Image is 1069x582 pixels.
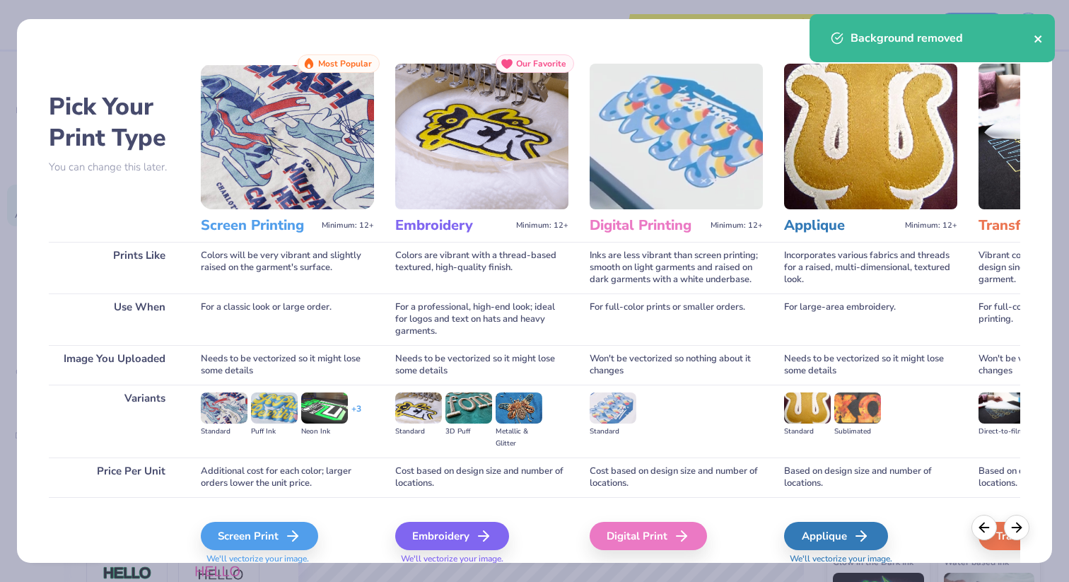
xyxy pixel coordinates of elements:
[784,522,888,550] div: Applique
[590,392,636,424] img: Standard
[395,293,568,345] div: For a professional, high-end look; ideal for logos and text on hats and heavy garments.
[851,30,1034,47] div: Background removed
[351,403,361,427] div: + 3
[516,221,568,231] span: Minimum: 12+
[201,293,374,345] div: For a classic look or large order.
[979,392,1025,424] img: Direct-to-film
[201,216,316,235] h3: Screen Printing
[49,385,180,458] div: Variants
[318,59,372,69] span: Most Popular
[201,64,374,209] img: Screen Printing
[834,426,881,438] div: Sublimated
[301,426,348,438] div: Neon Ink
[395,553,568,565] span: We'll vectorize your image.
[979,426,1025,438] div: Direct-to-film
[590,242,763,293] div: Inks are less vibrant than screen printing; smooth on light garments and raised on dark garments ...
[251,392,298,424] img: Puff Ink
[590,458,763,497] div: Cost based on design size and number of locations.
[445,426,492,438] div: 3D Puff
[201,345,374,385] div: Needs to be vectorized so it might lose some details
[784,216,899,235] h3: Applique
[395,242,568,293] div: Colors are vibrant with a thread-based textured, high-quality finish.
[590,64,763,209] img: Digital Printing
[201,458,374,497] div: Additional cost for each color; larger orders lower the unit price.
[784,426,831,438] div: Standard
[49,91,180,153] h2: Pick Your Print Type
[49,242,180,293] div: Prints Like
[395,426,442,438] div: Standard
[834,392,881,424] img: Sublimated
[49,345,180,385] div: Image You Uploaded
[395,216,510,235] h3: Embroidery
[201,553,374,565] span: We'll vectorize your image.
[49,293,180,345] div: Use When
[201,242,374,293] div: Colors will be very vibrant and slightly raised on the garment's surface.
[711,221,763,231] span: Minimum: 12+
[395,345,568,385] div: Needs to be vectorized so it might lose some details
[251,426,298,438] div: Puff Ink
[784,64,957,209] img: Applique
[590,522,707,550] div: Digital Print
[395,522,509,550] div: Embroidery
[395,64,568,209] img: Embroidery
[49,161,180,173] p: You can change this later.
[590,426,636,438] div: Standard
[496,426,542,450] div: Metallic & Glitter
[395,458,568,497] div: Cost based on design size and number of locations.
[784,392,831,424] img: Standard
[322,221,374,231] span: Minimum: 12+
[784,553,957,565] span: We'll vectorize your image.
[301,392,348,424] img: Neon Ink
[1034,30,1044,47] button: close
[590,216,705,235] h3: Digital Printing
[784,242,957,293] div: Incorporates various fabrics and threads for a raised, multi-dimensional, textured look.
[590,293,763,345] div: For full-color prints or smaller orders.
[201,522,318,550] div: Screen Print
[496,392,542,424] img: Metallic & Glitter
[49,458,180,497] div: Price Per Unit
[445,392,492,424] img: 3D Puff
[395,392,442,424] img: Standard
[590,345,763,385] div: Won't be vectorized so nothing about it changes
[201,392,247,424] img: Standard
[784,458,957,497] div: Based on design size and number of locations.
[516,59,566,69] span: Our Favorite
[784,293,957,345] div: For large-area embroidery.
[905,221,957,231] span: Minimum: 12+
[201,426,247,438] div: Standard
[784,345,957,385] div: Needs to be vectorized so it might lose some details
